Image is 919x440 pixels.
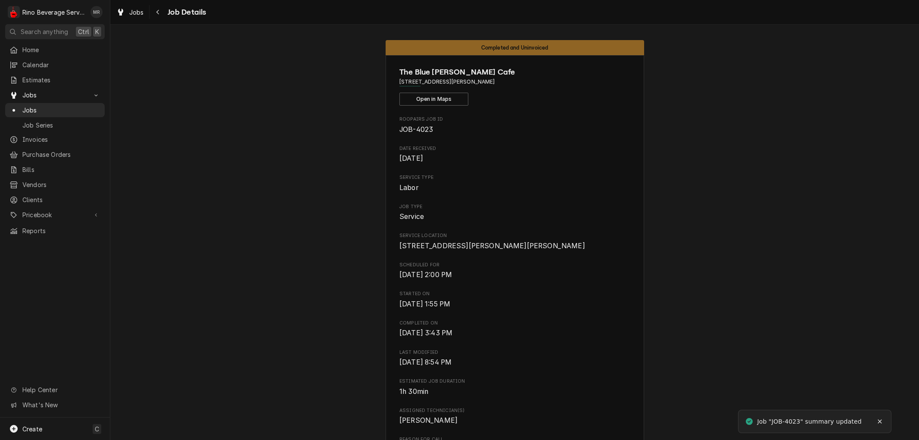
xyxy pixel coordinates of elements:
span: Service Location [399,232,630,239]
a: Vendors [5,178,105,192]
span: [STREET_ADDRESS][PERSON_NAME][PERSON_NAME] [399,242,585,250]
div: Job "JOB-4023" summary updated [757,417,863,426]
div: Status [386,40,644,55]
div: Client Information [399,66,630,106]
span: Job Details [165,6,206,18]
a: Home [5,43,105,57]
span: Completed On [399,320,630,327]
a: Go to Pricebook [5,208,105,222]
span: Labor [399,184,418,192]
span: [DATE] 1:55 PM [399,300,450,308]
span: What's New [22,400,100,409]
div: Scheduled For [399,262,630,280]
span: JOB-4023 [399,125,433,134]
div: Service Location [399,232,630,251]
div: Started On [399,290,630,309]
span: C [95,424,99,434]
div: Completed On [399,320,630,338]
span: Invoices [22,135,100,144]
div: Assigned Technician(s) [399,407,630,426]
span: Roopairs Job ID [399,116,630,123]
span: Clients [22,195,100,204]
span: Jobs [129,8,144,17]
a: Reports [5,224,105,238]
button: Search anythingCtrlK [5,24,105,39]
span: Job Type [399,203,630,210]
div: MR [90,6,103,18]
span: Address [399,78,630,86]
a: Estimates [5,73,105,87]
span: Completed On [399,328,630,338]
span: Service Type [399,174,630,181]
div: Last Modified [399,349,630,368]
button: Navigate back [151,5,165,19]
a: Calendar [5,58,105,72]
div: Date Received [399,145,630,164]
span: Reports [22,226,100,235]
span: 1h 30min [399,387,428,396]
div: Rino Beverage Service's Avatar [8,6,20,18]
span: [PERSON_NAME] [399,416,458,424]
span: Calendar [22,60,100,69]
button: Open in Maps [399,93,468,106]
a: Go to What's New [5,398,105,412]
div: Service Type [399,174,630,193]
span: Bills [22,165,100,174]
a: Jobs [5,103,105,117]
span: Roopairs Job ID [399,125,630,135]
span: Scheduled For [399,262,630,268]
span: Assigned Technician(s) [399,407,630,414]
span: Jobs [22,106,100,115]
span: Date Received [399,145,630,152]
span: Estimates [22,75,100,84]
span: Job Type [399,212,630,222]
span: Service [399,212,424,221]
span: Estimated Job Duration [399,387,630,397]
span: [DATE] 3:43 PM [399,329,452,337]
span: Name [399,66,630,78]
div: Estimated Job Duration [399,378,630,396]
a: Clients [5,193,105,207]
div: R [8,6,20,18]
span: Service Location [399,241,630,251]
a: Jobs [113,5,147,19]
div: Roopairs Job ID [399,116,630,134]
span: Pricebook [22,210,87,219]
span: Date Received [399,153,630,164]
span: Last Modified [399,357,630,368]
a: Job Series [5,118,105,132]
span: Last Modified [399,349,630,356]
span: [DATE] 8:54 PM [399,358,452,366]
span: Search anything [21,27,68,36]
span: Scheduled For [399,270,630,280]
span: Jobs [22,90,87,100]
span: K [95,27,99,36]
div: Rino Beverage Service [22,8,86,17]
span: Completed and Uninvoiced [481,45,548,50]
div: Melissa Rinehart's Avatar [90,6,103,18]
span: Create [22,425,42,433]
a: Invoices [5,132,105,147]
a: Go to Jobs [5,88,105,102]
span: [DATE] [399,154,423,162]
span: Job Series [22,121,100,130]
span: Ctrl [78,27,89,36]
span: Started On [399,290,630,297]
span: Purchase Orders [22,150,100,159]
span: Service Type [399,183,630,193]
a: Go to Help Center [5,383,105,397]
span: Estimated Job Duration [399,378,630,385]
span: Assigned Technician(s) [399,415,630,426]
span: Started On [399,299,630,309]
span: Home [22,45,100,54]
div: Job Type [399,203,630,222]
span: [DATE] 2:00 PM [399,271,452,279]
a: Bills [5,162,105,177]
a: Purchase Orders [5,147,105,162]
span: Vendors [22,180,100,189]
span: Help Center [22,385,100,394]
